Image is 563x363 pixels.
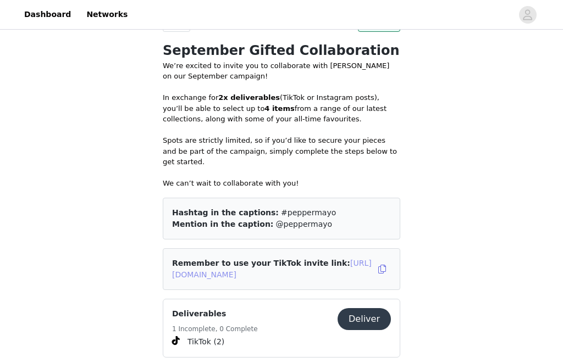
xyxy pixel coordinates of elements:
[18,2,78,27] a: Dashboard
[338,308,391,330] button: Deliver
[522,6,533,24] div: avatar
[163,178,400,189] p: We can’t wait to collaborate with you!
[172,259,372,279] span: Remember to use your TikTok invite link:
[172,220,273,228] span: Mention in the caption:
[276,220,332,228] span: @peppermayo
[163,60,400,82] p: We’re excited to invite you to collaborate with [PERSON_NAME] on our September campaign!
[281,208,336,217] span: #peppermayo
[163,92,400,125] p: In exchange for (TikTok or Instagram posts), you’ll be able to select up to from a range of our l...
[264,104,294,113] strong: 4 items
[163,135,400,167] p: Spots are strictly limited, so if you’d like to secure your pieces and be part of the campaign, s...
[172,308,258,320] h4: Deliverables
[172,324,258,334] h5: 1 Incomplete, 0 Complete
[187,336,224,348] span: TikTok (2)
[163,299,400,358] div: Deliverables
[163,41,400,60] h1: September Gifted Collaboration
[218,93,280,102] strong: 2x deliverables
[172,208,279,217] span: Hashtag in the captions:
[80,2,134,27] a: Networks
